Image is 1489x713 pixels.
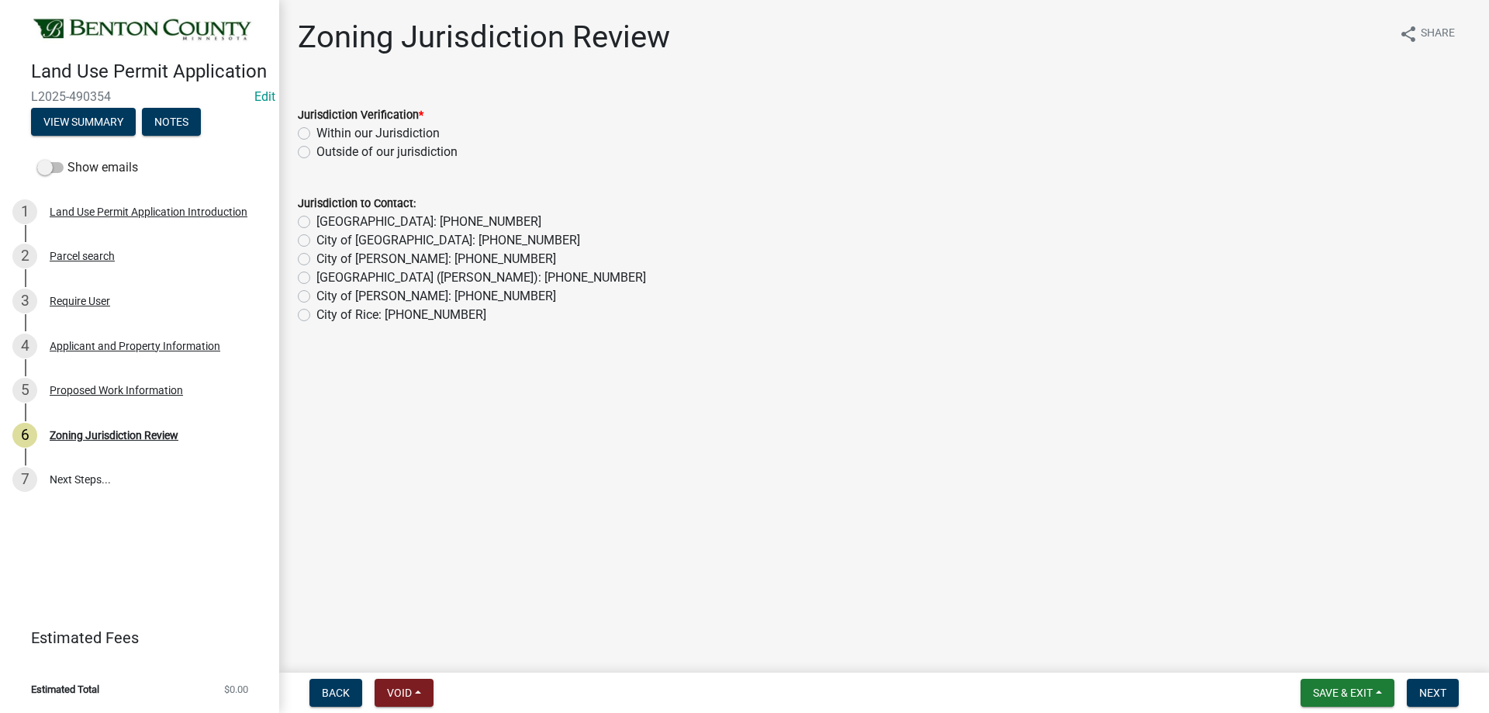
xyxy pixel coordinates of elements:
button: Void [375,679,434,707]
div: Zoning Jurisdiction Review [50,430,178,441]
wm-modal-confirm: Summary [31,116,136,129]
div: 4 [12,334,37,358]
button: Back [309,679,362,707]
button: Save & Exit [1301,679,1394,707]
h4: Land Use Permit Application [31,61,267,83]
label: City of [GEOGRAPHIC_DATA]: [PHONE_NUMBER] [316,231,580,250]
label: City of Rice: [PHONE_NUMBER] [316,306,486,324]
img: Benton County, Minnesota [31,16,254,44]
button: View Summary [31,108,136,136]
label: Show emails [37,158,138,177]
label: [GEOGRAPHIC_DATA]: [PHONE_NUMBER] [316,213,541,231]
button: Notes [142,108,201,136]
a: Estimated Fees [12,622,254,653]
div: 6 [12,423,37,448]
label: Jurisdiction Verification [298,110,423,121]
span: Back [322,687,350,699]
span: L2025-490354 [31,89,248,104]
div: Land Use Permit Application Introduction [50,206,247,217]
div: Applicant and Property Information [50,341,220,351]
div: 2 [12,244,37,268]
div: Parcel search [50,251,115,261]
label: [GEOGRAPHIC_DATA] ([PERSON_NAME]): [PHONE_NUMBER] [316,268,646,287]
a: Edit [254,89,275,104]
i: share [1399,25,1418,43]
div: Require User [50,296,110,306]
wm-modal-confirm: Notes [142,116,201,129]
span: Save & Exit [1313,687,1373,699]
button: shareShare [1387,19,1467,49]
label: Outside of our jurisdiction [316,143,458,161]
button: Next [1407,679,1459,707]
span: Estimated Total [31,684,99,694]
label: City of [PERSON_NAME]: [PHONE_NUMBER] [316,287,556,306]
span: Void [387,687,412,699]
div: 1 [12,199,37,224]
div: 7 [12,467,37,492]
div: 3 [12,289,37,313]
div: 5 [12,378,37,403]
wm-modal-confirm: Edit Application Number [254,89,275,104]
div: Proposed Work Information [50,385,183,396]
label: Jurisdiction to Contact: [298,199,416,209]
span: Next [1419,687,1446,699]
span: Share [1421,25,1455,43]
span: $0.00 [224,684,248,694]
label: Within our Jurisdiction [316,124,440,143]
label: City of [PERSON_NAME]: [PHONE_NUMBER] [316,250,556,268]
h1: Zoning Jurisdiction Review [298,19,670,56]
